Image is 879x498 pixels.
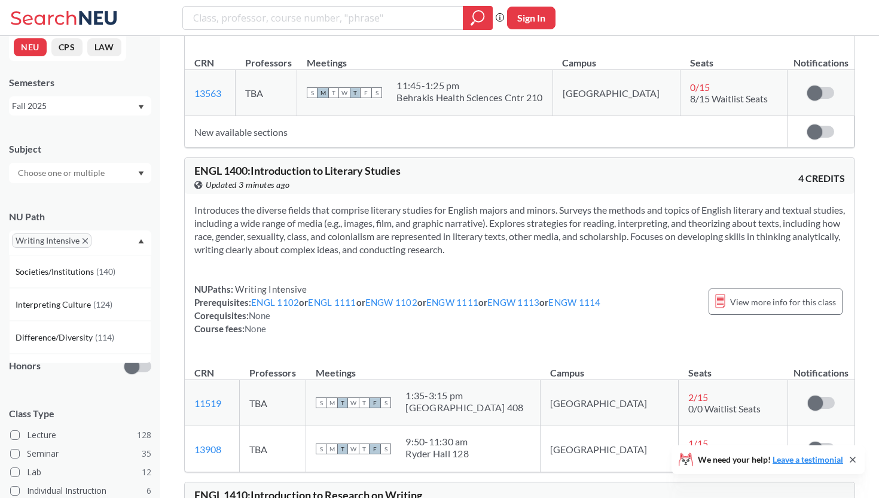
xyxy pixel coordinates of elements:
a: ENGW 1111 [426,297,478,308]
th: Meetings [306,354,541,380]
span: View more info for this class [730,294,836,309]
svg: Dropdown arrow [138,105,144,110]
p: Honors [9,359,41,373]
div: Ryder Hall 128 [405,448,469,460]
div: Subject [9,142,151,156]
td: [GEOGRAPHIC_DATA] [553,70,680,116]
span: 0 / 15 [690,81,710,93]
span: F [370,397,380,408]
span: T [359,444,370,454]
a: Leave a testimonial [773,454,843,464]
span: M [326,397,337,408]
a: ENGW 1113 [487,297,539,308]
label: Seminar [10,446,151,461]
span: W [348,397,359,408]
td: TBA [236,70,297,116]
span: S [371,87,382,98]
div: NUPaths: Prerequisites: or or or or or Corequisites: Course fees: [194,283,601,335]
th: Notifications [788,44,854,70]
td: [GEOGRAPHIC_DATA] [541,380,679,426]
th: Campus [553,44,680,70]
span: 4 CREDITS [798,172,845,185]
span: 6 [146,484,151,497]
span: 0/0 Waitlist Seats [688,403,761,414]
span: S [380,397,391,408]
div: Behrakis Health Sciences Cntr 210 [396,92,542,104]
button: CPS [51,38,83,56]
span: 35 [142,447,151,460]
span: Societies/Institutions [16,265,96,278]
label: Lecture [10,427,151,443]
span: 128 [137,429,151,442]
svg: Dropdown arrow [138,171,144,176]
div: CRN [194,366,214,379]
a: ENGW 1102 [365,297,417,308]
button: Sign In [507,7,556,29]
div: [GEOGRAPHIC_DATA] 408 [405,402,523,414]
span: ENGL 1400 : Introduction to Literary Studies [194,164,401,177]
a: ENGL 1111 [308,297,356,308]
div: Dropdown arrow [9,163,151,183]
svg: magnifying glass [471,10,485,26]
th: Meetings [297,44,553,70]
span: 2 / 15 [688,391,708,403]
span: F [361,87,371,98]
div: magnifying glass [463,6,493,30]
span: 12 [142,466,151,479]
button: NEU [14,38,47,56]
svg: X to remove pill [83,238,88,244]
span: 1 / 15 [688,438,708,449]
span: M [318,87,328,98]
span: T [350,87,361,98]
td: New available sections [185,116,788,148]
a: ENGL 1102 [251,297,299,308]
th: Professors [240,354,306,380]
span: M [326,444,337,454]
div: NU Path [9,210,151,223]
span: ( 124 ) [93,299,112,309]
span: W [348,444,359,454]
span: Writing IntensiveX to remove pill [12,233,91,248]
a: 11519 [194,397,221,409]
span: S [307,87,318,98]
span: W [339,87,350,98]
input: Choose one or multiple [12,166,112,180]
button: LAW [87,38,121,56]
span: S [316,397,326,408]
svg: Dropdown arrow [138,239,144,244]
div: Fall 2025Dropdown arrow [9,96,151,116]
span: None [245,323,266,334]
div: 11:45 - 1:25 pm [396,80,542,92]
span: Class Type [9,407,151,420]
div: Writing IntensiveX to remove pillDropdown arrowSocieties/Institutions(140)Interpreting Culture(12... [9,230,151,255]
label: Lab [10,464,151,480]
span: ( 140 ) [96,266,115,277]
a: 13563 [194,87,221,99]
span: 8/15 Waitlist Seats [690,93,768,104]
th: Seats [680,44,788,70]
th: Campus [541,354,679,380]
span: T [337,397,348,408]
div: Fall 2025 [12,99,137,113]
th: Seats [679,354,788,380]
span: ( 114 ) [95,332,114,342]
span: Difference/Diversity [16,331,95,344]
span: Interpreting Culture [16,298,93,311]
span: T [359,397,370,408]
div: 9:50 - 11:30 am [405,436,469,448]
span: We need your help! [698,456,843,464]
div: 1:35 - 3:15 pm [405,390,523,402]
th: Professors [236,44,297,70]
div: CRN [194,56,214,69]
td: TBA [240,426,306,472]
span: T [328,87,339,98]
a: ENGW 1114 [548,297,600,308]
div: Semesters [9,76,151,89]
section: Introduces the diverse fields that comprise literary studies for English majors and minors. Surve... [194,204,845,256]
span: S [380,444,391,454]
th: Notifications [788,354,854,380]
span: None [249,310,270,321]
td: TBA [240,380,306,426]
span: F [370,444,380,454]
span: Updated 3 minutes ago [206,178,290,192]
